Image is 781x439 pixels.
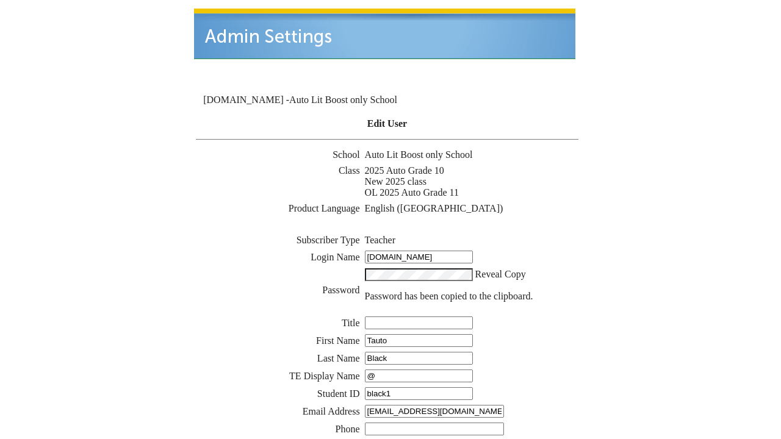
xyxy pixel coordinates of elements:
span: Copy [505,269,526,279]
td: Subscriber Type [195,234,362,249]
td: 2025 Auto Grade 10 New 2025 class OL 2025 Auto Grade 11 [364,165,581,201]
td: Login Name [195,250,362,266]
td: Class [195,165,362,201]
img: header [194,9,575,59]
td: Email Address [195,404,362,421]
td: First Name [195,334,362,350]
td: English ([GEOGRAPHIC_DATA]) [364,202,581,217]
td: Title [195,316,362,332]
td: Teacher [364,234,581,249]
b: Edit User [367,118,407,129]
nobr: Auto Lit Boost only School [289,95,397,105]
td: TE Display Name [195,369,362,385]
td: School [195,149,362,163]
td: Student ID [195,387,362,403]
td: Phone [195,422,362,438]
td: Password [195,268,362,315]
td: Product Language [195,202,362,217]
td: Last Name [195,351,362,368]
span: Reveal [475,269,502,279]
td: Auto Lit Boost only School [364,149,581,163]
p: Password has been copied to the clipboard. [365,291,578,302]
td: [DOMAIN_NAME] - [203,95,431,105]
